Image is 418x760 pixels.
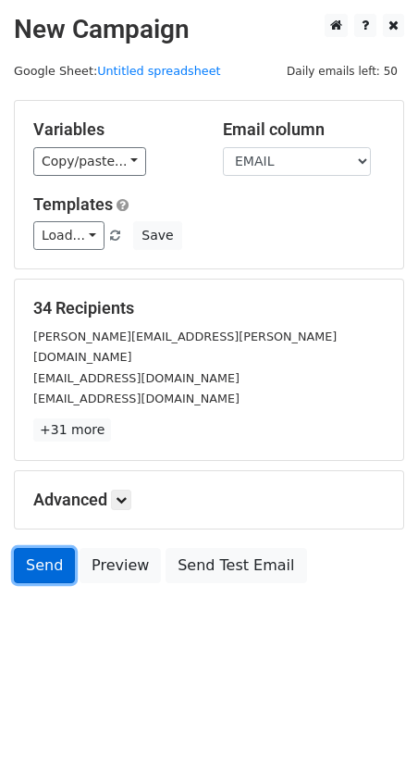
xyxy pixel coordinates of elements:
[33,392,240,405] small: [EMAIL_ADDRESS][DOMAIN_NAME]
[326,671,418,760] iframe: Chat Widget
[33,221,104,250] a: Load...
[280,64,404,78] a: Daily emails left: 50
[133,221,181,250] button: Save
[33,418,111,442] a: +31 more
[33,119,195,140] h5: Variables
[280,61,404,81] span: Daily emails left: 50
[33,298,385,318] h5: 34 Recipients
[33,330,337,365] small: [PERSON_NAME][EMAIL_ADDRESS][PERSON_NAME][DOMAIN_NAME]
[14,548,75,583] a: Send
[33,194,113,214] a: Templates
[33,147,146,176] a: Copy/paste...
[166,548,306,583] a: Send Test Email
[223,119,385,140] h5: Email column
[80,548,161,583] a: Preview
[33,371,240,385] small: [EMAIL_ADDRESS][DOMAIN_NAME]
[14,64,221,78] small: Google Sheet:
[33,490,385,510] h5: Advanced
[97,64,220,78] a: Untitled spreadsheet
[14,14,404,45] h2: New Campaign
